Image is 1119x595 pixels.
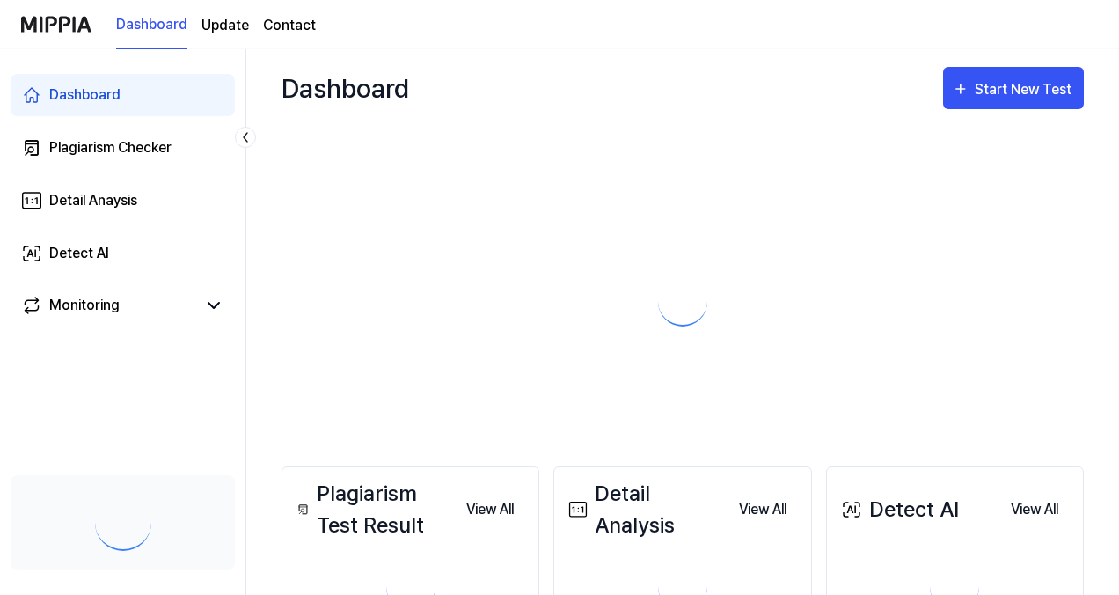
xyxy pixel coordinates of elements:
[49,137,172,158] div: Plagiarism Checker
[565,478,724,541] div: Detail Analysis
[11,232,235,275] a: Detect AI
[452,491,528,527] a: View All
[997,492,1072,527] button: View All
[452,492,528,527] button: View All
[201,15,249,36] a: Update
[11,127,235,169] a: Plagiarism Checker
[11,180,235,222] a: Detail Anaysis
[263,15,316,36] a: Contact
[997,491,1072,527] a: View All
[293,478,452,541] div: Plagiarism Test Result
[21,295,196,316] a: Monitoring
[725,491,801,527] a: View All
[49,243,109,264] div: Detect AI
[837,494,959,525] div: Detect AI
[49,84,121,106] div: Dashboard
[116,1,187,49] a: Dashboard
[725,492,801,527] button: View All
[11,74,235,116] a: Dashboard
[943,67,1084,109] button: Start New Test
[49,190,137,211] div: Detail Anaysis
[282,67,409,109] div: Dashboard
[975,78,1075,101] div: Start New Test
[49,295,120,316] div: Monitoring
